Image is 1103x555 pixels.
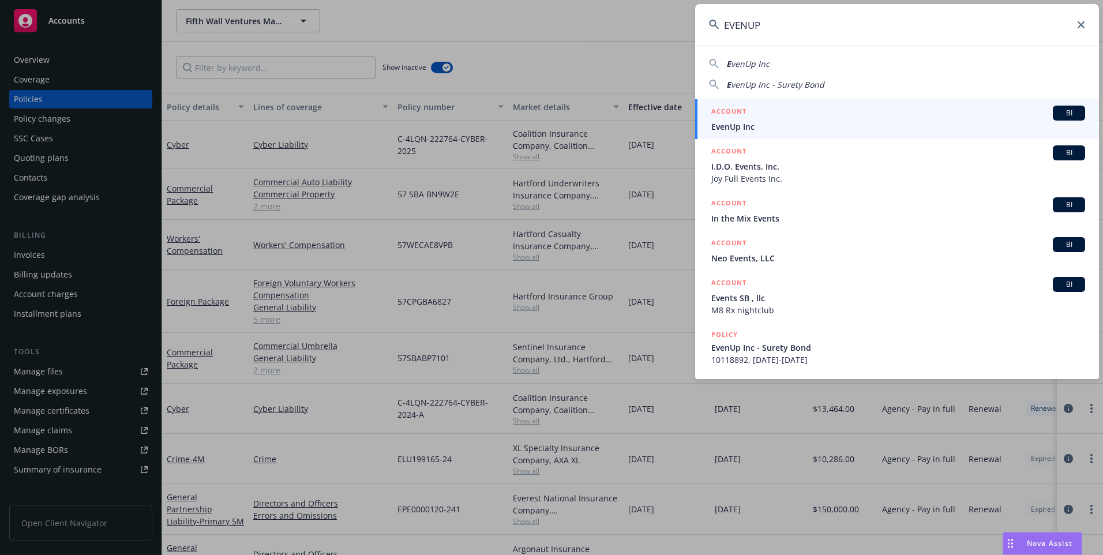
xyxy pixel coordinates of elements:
[711,145,746,159] h5: ACCOUNT
[711,172,1085,185] span: Joy Full Events Inc.
[726,58,731,69] span: E
[711,292,1085,304] span: Events SB , llc
[711,329,738,340] h5: POLICY
[1003,532,1018,554] div: Drag to move
[711,212,1085,224] span: In the Mix Events
[1027,538,1072,548] span: Nova Assist
[711,160,1085,172] span: I.D.O. Events, Inc.
[711,197,746,211] h5: ACCOUNT
[1057,108,1081,118] span: BI
[695,4,1099,46] input: Search...
[695,191,1099,231] a: ACCOUNTBIIn the Mix Events
[731,79,824,90] span: venUp Inc - Surety Bond
[726,79,731,90] span: E
[1057,148,1081,158] span: BI
[711,277,746,291] h5: ACCOUNT
[695,231,1099,271] a: ACCOUNTBINeo Events, LLC
[1057,200,1081,210] span: BI
[711,304,1085,316] span: M8 Rx nightclub
[695,322,1099,372] a: POLICYEvenUp Inc - Surety Bond10118892, [DATE]-[DATE]
[711,252,1085,264] span: Neo Events, LLC
[695,99,1099,139] a: ACCOUNTBIEvenUp Inc
[711,121,1085,133] span: EvenUp Inc
[695,139,1099,191] a: ACCOUNTBII.D.O. Events, Inc.Joy Full Events Inc.
[1057,239,1081,250] span: BI
[1003,532,1082,555] button: Nova Assist
[711,342,1085,354] span: EvenUp Inc - Surety Bond
[731,58,770,69] span: venUp Inc
[711,354,1085,366] span: 10118892, [DATE]-[DATE]
[695,271,1099,322] a: ACCOUNTBIEvents SB , llcM8 Rx nightclub
[711,237,746,251] h5: ACCOUNT
[711,106,746,119] h5: ACCOUNT
[1057,279,1081,290] span: BI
